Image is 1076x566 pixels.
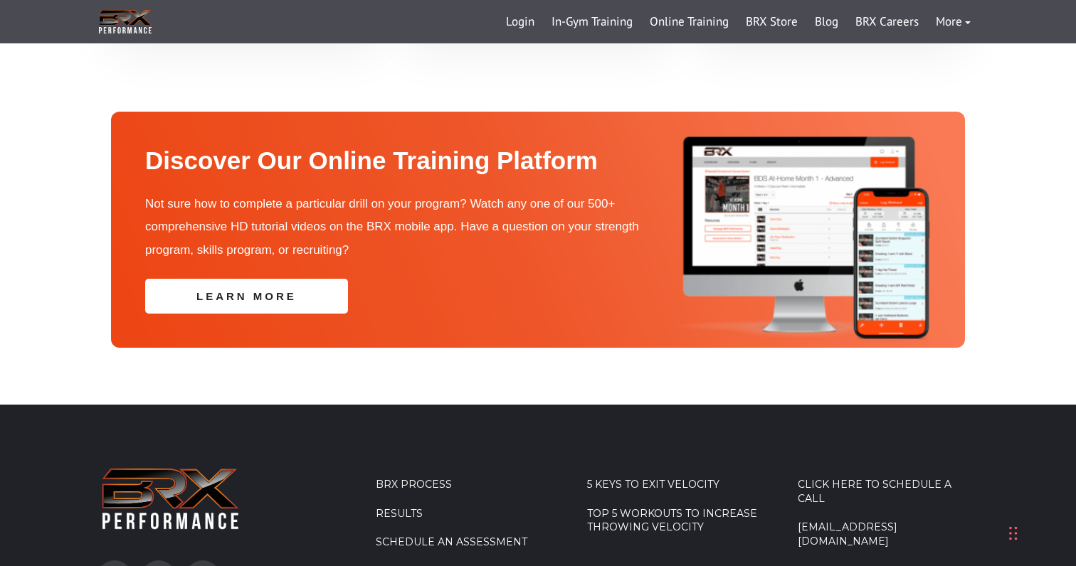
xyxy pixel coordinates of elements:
[497,5,979,39] div: Navigation Menu
[806,5,847,39] a: Blog
[798,478,979,563] div: Navigation Menu
[376,478,557,492] a: BRX Process
[798,520,979,548] a: [EMAIL_ADDRESS][DOMAIN_NAME]
[587,478,769,550] div: Navigation Menu
[145,279,348,314] a: learn more
[927,5,979,39] a: More
[376,507,557,521] a: Results
[543,5,641,39] a: In-Gym Training
[376,478,557,565] div: Navigation Menu
[1009,512,1018,555] div: Drag
[497,5,543,39] a: Login
[145,146,598,174] span: Discover Our Online Training Platform
[798,478,979,506] a: Click Here To Schedule A Call
[866,412,1076,566] iframe: Chat Widget
[641,5,737,39] a: Online Training
[97,461,244,536] img: BRX Transparent Logo-2
[587,507,769,535] a: Top 5 Workouts to Increase Throwing Velocity
[376,535,557,550] a: Schedule an Assessment
[847,5,927,39] a: BRX Careers
[587,478,769,492] a: 5 Keys to Exit Velocity
[97,7,154,36] img: BRX Transparent Logo-2
[145,197,639,257] span: Not sure how to complete a particular drill on your program? Watch any one of our 500+ comprehens...
[737,5,806,39] a: BRX Store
